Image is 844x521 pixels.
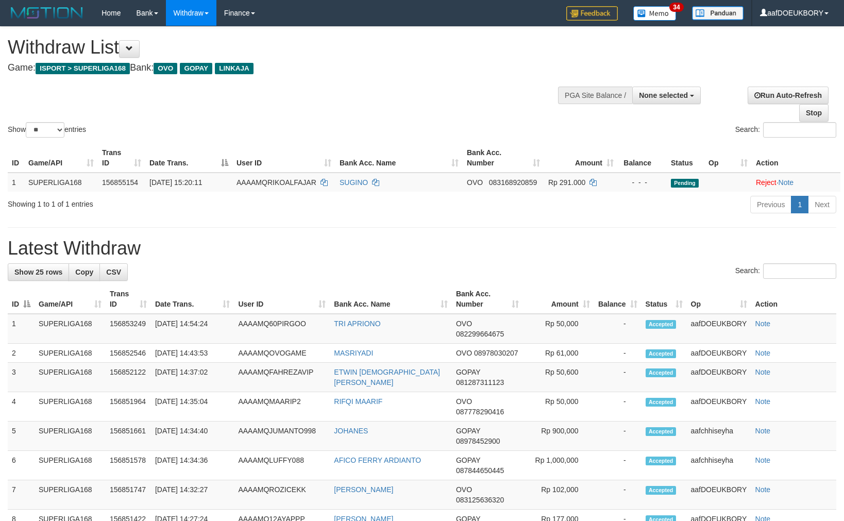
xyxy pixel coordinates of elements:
[467,178,483,187] span: OVO
[8,263,69,281] a: Show 25 rows
[594,363,642,392] td: -
[35,363,106,392] td: SUPERLIGA168
[755,349,771,357] a: Note
[594,451,642,480] td: -
[523,284,594,314] th: Amount: activate to sort column ascending
[234,314,330,344] td: AAAAMQ60PIRGOO
[756,178,777,187] a: Reject
[456,437,500,445] span: Copy 08978452900 to clipboard
[8,480,35,510] td: 7
[622,177,663,188] div: - - -
[151,314,234,344] td: [DATE] 14:54:24
[69,263,100,281] a: Copy
[751,284,836,314] th: Action
[755,397,771,406] a: Note
[523,363,594,392] td: Rp 50,600
[234,363,330,392] td: AAAAMQFAHREZAVIP
[234,422,330,451] td: AAAAMQJUMANTO998
[334,456,421,464] a: AFICO FERRY ARDIANTO
[808,196,836,213] a: Next
[633,6,677,21] img: Button%20Memo.svg
[232,143,335,173] th: User ID: activate to sort column ascending
[8,451,35,480] td: 6
[791,196,808,213] a: 1
[154,63,177,74] span: OVO
[639,91,688,99] span: None selected
[237,178,316,187] span: AAAAMQRIKOALFAJAR
[35,284,106,314] th: Game/API: activate to sort column ascending
[687,422,751,451] td: aafchhiseyha
[106,344,151,363] td: 156852546
[456,456,480,464] span: GOPAY
[106,314,151,344] td: 156853249
[106,480,151,510] td: 156851747
[35,451,106,480] td: SUPERLIGA168
[594,344,642,363] td: -
[642,284,687,314] th: Status: activate to sort column ascending
[180,63,212,74] span: GOPAY
[687,344,751,363] td: aafDOEUKBORY
[8,344,35,363] td: 2
[24,173,98,192] td: SUPERLIGA168
[456,330,504,338] span: Copy 082299664675 to clipboard
[234,480,330,510] td: AAAAMQROZICEKK
[35,314,106,344] td: SUPERLIGA168
[456,368,480,376] span: GOPAY
[14,268,62,276] span: Show 25 rows
[35,392,106,422] td: SUPERLIGA168
[99,263,128,281] a: CSV
[334,397,382,406] a: RIFQI MAARIF
[8,195,344,209] div: Showing 1 to 1 of 1 entries
[456,349,472,357] span: OVO
[474,349,518,357] span: Copy 08978030207 to clipboard
[750,196,791,213] a: Previous
[646,427,677,436] span: Accepted
[594,314,642,344] td: -
[646,368,677,377] span: Accepted
[558,87,632,104] div: PGA Site Balance /
[215,63,254,74] span: LINKAJA
[106,451,151,480] td: 156851578
[752,143,840,173] th: Action
[548,178,585,187] span: Rp 291.000
[646,320,677,329] span: Accepted
[632,87,701,104] button: None selected
[8,422,35,451] td: 5
[234,392,330,422] td: AAAAMQMAARIP2
[523,422,594,451] td: Rp 900,000
[151,480,234,510] td: [DATE] 14:32:27
[330,284,452,314] th: Bank Acc. Name: activate to sort column ascending
[102,178,138,187] span: 156855154
[704,143,752,173] th: Op: activate to sort column ascending
[755,427,771,435] a: Note
[36,63,130,74] span: ISPORT > SUPERLIGA168
[456,485,472,494] span: OVO
[456,496,504,504] span: Copy 083125636320 to clipboard
[669,3,683,12] span: 34
[151,284,234,314] th: Date Trans.: activate to sort column ascending
[523,344,594,363] td: Rp 61,000
[618,143,667,173] th: Balance
[456,408,504,416] span: Copy 087778290416 to clipboard
[26,122,64,138] select: Showentries
[334,427,368,435] a: JOHANES
[234,344,330,363] td: AAAAMQOVOGAME
[687,392,751,422] td: aafDOEUKBORY
[594,422,642,451] td: -
[334,320,380,328] a: TRI APRIONO
[755,456,771,464] a: Note
[35,480,106,510] td: SUPERLIGA168
[456,378,504,386] span: Copy 081287311123 to clipboard
[8,238,836,259] h1: Latest Withdraw
[8,314,35,344] td: 1
[106,392,151,422] td: 156851964
[763,122,836,138] input: Search:
[8,5,86,21] img: MOTION_logo.png
[151,363,234,392] td: [DATE] 14:37:02
[334,368,440,386] a: ETWIN [DEMOGRAPHIC_DATA][PERSON_NAME]
[667,143,704,173] th: Status
[687,284,751,314] th: Op: activate to sort column ascending
[151,451,234,480] td: [DATE] 14:34:36
[463,143,544,173] th: Bank Acc. Number: activate to sort column ascending
[646,398,677,407] span: Accepted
